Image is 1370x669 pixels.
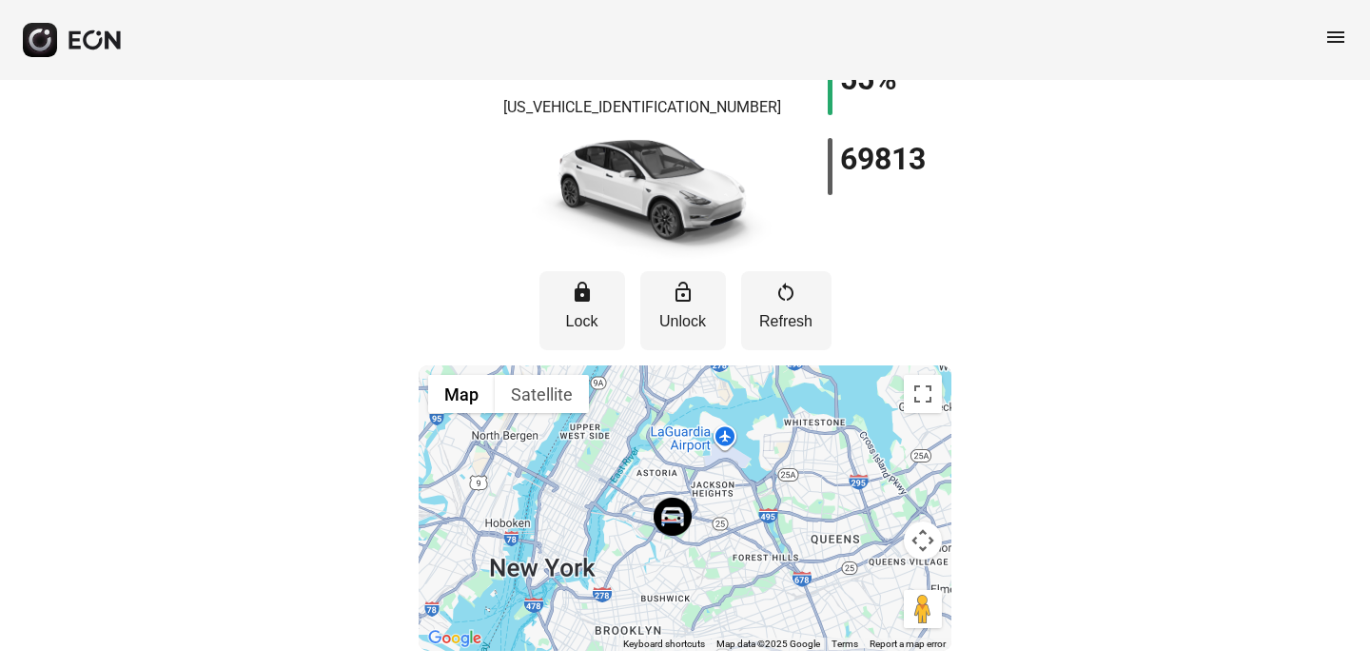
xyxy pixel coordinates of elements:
button: Unlock [640,271,726,350]
button: Toggle fullscreen view [904,375,942,413]
span: restart_alt [774,281,797,304]
a: Terms (opens in new tab) [832,639,858,649]
p: Unlock [650,310,716,333]
p: Refresh [751,310,822,333]
button: Show satellite imagery [495,375,589,413]
span: menu [1324,26,1347,49]
span: lock [571,281,594,304]
button: Keyboard shortcuts [623,638,705,651]
a: Open this area in Google Maps (opens a new window) [423,626,486,651]
button: Drag Pegman onto the map to open Street View [904,590,942,628]
img: Google [423,626,486,651]
button: Refresh [741,271,832,350]
p: [US_VEHICLE_IDENTIFICATION_NUMBER] [503,96,781,119]
h1: C402749 [580,58,703,81]
p: Lock [549,310,616,333]
button: Show street map [428,375,495,413]
button: Lock [539,271,625,350]
span: Map data ©2025 Google [716,639,820,649]
h1: 69813 [840,148,926,170]
h1: 55% [840,68,897,90]
a: Report a map error [870,639,946,649]
img: car [509,127,775,260]
button: Map camera controls [904,521,942,560]
span: lock_open [672,281,695,304]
